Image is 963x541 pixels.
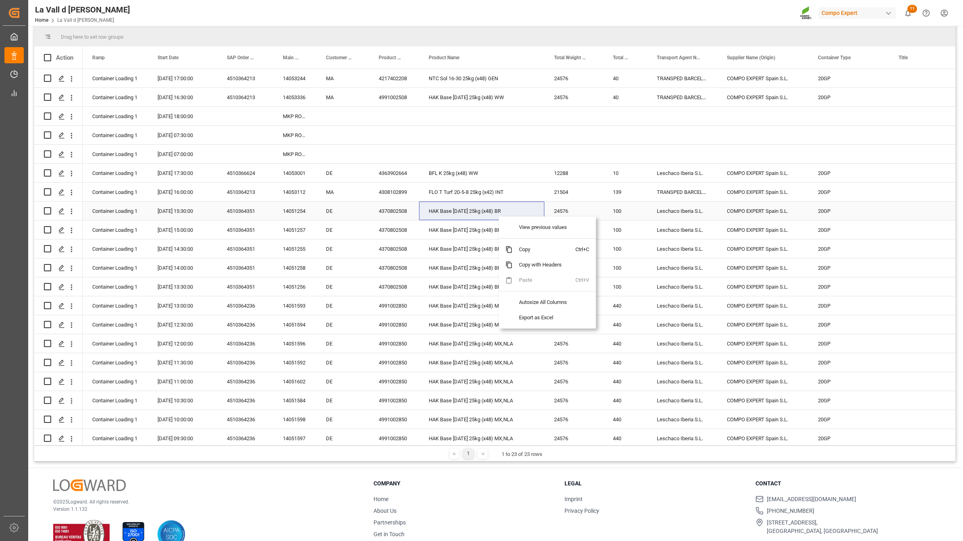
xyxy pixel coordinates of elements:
button: Compo Expert [818,5,899,21]
div: [DATE] 16:30:00 [148,88,217,106]
div: HAK Base [DATE] 25kg (x48) MX,NLA [419,372,544,391]
span: Title [899,55,908,60]
div: 4991002850 [369,296,419,315]
div: NTC Sol 16-30 25kg (x48) GEN [419,69,544,87]
div: Press SPACE to select this row. [34,69,83,88]
div: 440 [603,410,647,429]
div: MA [316,88,369,106]
div: MA [316,183,369,201]
span: Product Number [379,55,402,60]
div: 4510364213 [217,88,273,106]
div: 4510364236 [217,334,273,353]
div: 20GP [808,391,889,410]
span: SAP Order Number [227,55,256,60]
div: 4510364236 [217,410,273,429]
div: [DATE] 14:00:00 [148,258,217,277]
div: Press SPACE to select this row. [34,126,83,145]
div: 4991002850 [369,429,419,447]
div: HAK Base [DATE] 25kg (x48) BR [419,221,544,239]
div: 24576 [544,410,603,429]
div: 14051257 [273,221,316,239]
div: Press SPACE to select this row. [34,145,83,164]
a: Get in Touch [374,531,405,537]
div: 4991002850 [369,391,419,410]
div: Leschaco Iberia S.L. [647,277,717,296]
span: Container Type [818,55,851,60]
span: View previous values [513,220,575,235]
div: 4510364351 [217,239,273,258]
div: 24576 [544,391,603,410]
div: COMPO EXPERT Spain S.L. [717,315,808,334]
div: Container Loading 1 [92,221,138,239]
div: 20GP [808,315,889,334]
div: Press SPACE to select this row. [34,164,83,183]
div: Container Loading 1 [92,240,138,258]
div: 24576 [544,69,603,87]
div: HAK Base [DATE] 25kg (x48) BR [419,239,544,258]
a: About Us [374,508,396,514]
div: 4370802508 [369,239,419,258]
h3: Legal [565,479,745,488]
span: [PHONE_NUMBER] [767,507,814,515]
div: 139 [603,183,647,201]
div: COMPO EXPERT Spain S.L. [717,69,808,87]
a: Home [35,17,48,23]
div: Container Loading 1 [92,126,138,145]
div: Container Loading 1 [92,145,138,164]
div: 1 [463,449,473,459]
h3: Contact [755,479,936,488]
div: Container Loading 1 [92,259,138,277]
div: TRANSPED BARCELONA, S.L. [647,69,717,87]
div: Leschaco Iberia S.L. [647,315,717,334]
div: 14053001 [273,164,316,182]
div: COMPO EXPERT Spain S.L. [717,410,808,429]
div: 14051258 [273,258,316,277]
div: HAK Base [DATE] 25kg (x48) BR [419,258,544,277]
div: [DATE] 11:30:00 [148,353,217,372]
div: Press SPACE to select this row. [34,334,83,353]
div: HAK Base [DATE] 25kg (x48) MX,NLA [419,315,544,334]
span: Supplier Name (Origin) [727,55,775,60]
span: Total Weight (in KGM) [554,55,586,60]
div: Leschaco Iberia S.L. [647,410,717,429]
div: DE [316,391,369,410]
div: COMPO EXPERT Spain S.L. [717,202,808,220]
div: 20GP [808,258,889,277]
div: Leschaco Iberia S.L. [647,334,717,353]
div: MA [316,69,369,87]
div: Container Loading 1 [92,354,138,372]
div: 40 [603,88,647,106]
span: 11 [907,5,917,13]
a: Privacy Policy [565,508,599,514]
div: HAK Base [DATE] 25kg (x48) MX,NLA [419,391,544,410]
div: DE [316,353,369,372]
div: 14051254 [273,202,316,220]
div: Press SPACE to select this row. [34,258,83,277]
div: COMPO EXPERT Spain S.L. [717,88,808,106]
div: 4308102899 [369,183,419,201]
div: Container Loading 1 [92,372,138,391]
div: Container Loading 1 [92,429,138,448]
div: Container Loading 1 [92,410,138,429]
div: COMPO EXPERT Spain S.L. [717,372,808,391]
div: DE [316,202,369,220]
div: 100 [603,258,647,277]
span: Start Date [158,55,178,60]
div: Press SPACE to select this row. [34,88,83,107]
div: 14051255 [273,239,316,258]
div: DE [316,277,369,296]
div: 440 [603,296,647,315]
div: Leschaco Iberia S.L. [647,391,717,410]
div: Leschaco Iberia S.L. [647,372,717,391]
div: 24576 [544,429,603,447]
div: 100 [603,239,647,258]
div: 20GP [808,353,889,372]
div: 4370802508 [369,258,419,277]
div: [DATE] 11:00:00 [148,372,217,391]
div: DE [316,372,369,391]
div: Leschaco Iberia S.L. [647,296,717,315]
span: Export as Excel [513,310,575,325]
div: Container Loading 1 [92,316,138,334]
div: [DATE] 15:00:00 [148,221,217,239]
